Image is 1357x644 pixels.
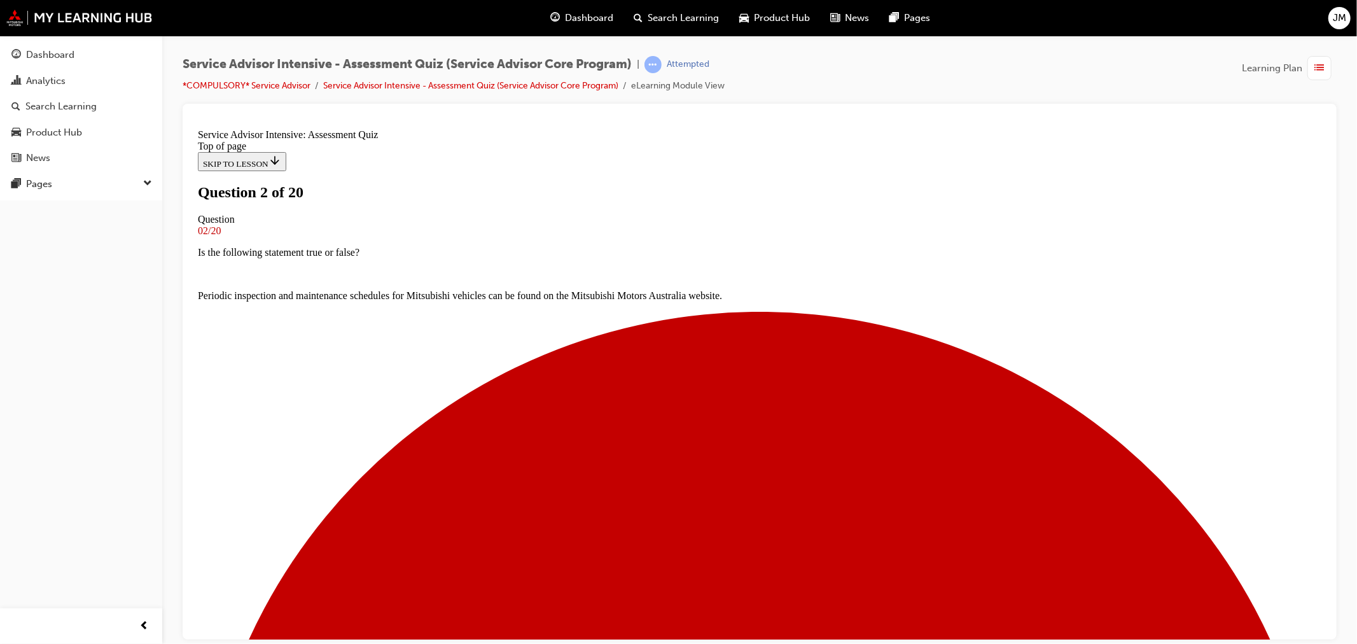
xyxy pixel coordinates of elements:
[890,10,900,26] span: pages-icon
[26,177,52,192] div: Pages
[5,172,157,196] button: Pages
[831,10,840,26] span: news-icon
[1242,56,1337,80] button: Learning Plan
[740,10,749,26] span: car-icon
[183,57,632,72] span: Service Advisor Intensive - Assessment Quiz (Service Advisor Core Program)
[140,619,150,634] span: prev-icon
[26,125,82,140] div: Product Hub
[905,11,931,25] span: Pages
[1333,11,1346,25] span: JM
[755,11,811,25] span: Product Hub
[5,123,1129,134] p: Is the following statement true or false?
[6,10,153,26] img: mmal
[25,99,97,114] div: Search Learning
[5,95,157,118] a: Search Learning
[5,41,157,172] button: DashboardAnalyticsSearch LearningProduct HubNews
[648,11,720,25] span: Search Learning
[183,80,310,91] a: *COMPULSORY* Service Advisor
[644,56,662,73] span: learningRecordVerb_ATTEMPT-icon
[730,5,821,31] a: car-iconProduct Hub
[637,57,639,72] span: |
[5,166,1129,178] p: Periodic inspection and maintenance schedules for Mitsubishi vehicles can be found on the Mitsubi...
[11,127,21,139] span: car-icon
[1315,60,1325,76] span: list-icon
[634,10,643,26] span: search-icon
[821,5,880,31] a: news-iconNews
[11,153,21,164] span: news-icon
[551,10,560,26] span: guage-icon
[566,11,614,25] span: Dashboard
[26,151,50,165] div: News
[5,90,1129,101] div: Question
[5,60,1129,77] h1: Question 2 of 20
[541,5,624,31] a: guage-iconDashboard
[631,79,725,94] li: eLearning Module View
[5,101,1129,113] div: 02/20
[5,121,157,144] a: Product Hub
[11,50,21,61] span: guage-icon
[5,5,1129,17] div: Service Advisor Intensive: Assessment Quiz
[667,59,709,71] div: Attempted
[10,35,88,45] span: SKIP TO LESSON
[5,28,94,47] button: SKIP TO LESSON
[846,11,870,25] span: News
[11,101,20,113] span: search-icon
[5,43,157,67] a: Dashboard
[26,74,66,88] div: Analytics
[5,69,157,93] a: Analytics
[11,76,21,87] span: chart-icon
[323,80,618,91] a: Service Advisor Intensive - Assessment Quiz (Service Advisor Core Program)
[1242,61,1302,76] span: Learning Plan
[11,179,21,190] span: pages-icon
[880,5,941,31] a: pages-iconPages
[1328,7,1351,29] button: JM
[624,5,730,31] a: search-iconSearch Learning
[143,176,152,192] span: down-icon
[5,17,1129,28] div: Top of page
[5,146,157,170] a: News
[26,48,74,62] div: Dashboard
